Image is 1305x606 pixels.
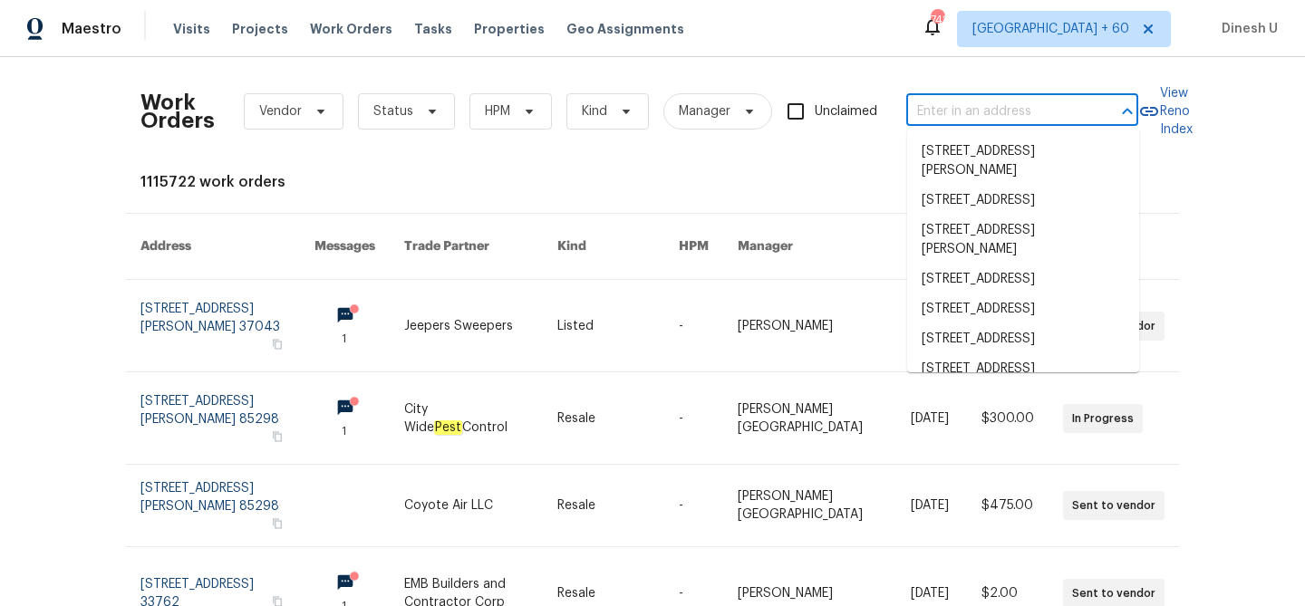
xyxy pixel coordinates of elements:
[269,515,285,532] button: Copy Address
[907,137,1139,186] li: [STREET_ADDRESS][PERSON_NAME]
[582,102,607,120] span: Kind
[300,214,390,280] th: Messages
[907,216,1139,265] li: [STREET_ADDRESS][PERSON_NAME]
[269,336,285,352] button: Copy Address
[390,465,543,547] td: Coyote Air LLC
[390,280,543,372] td: Jeepers Sweepers
[390,372,543,465] td: City Wide Control
[543,214,664,280] th: Kind
[664,214,723,280] th: HPM
[664,280,723,372] td: -
[259,102,302,120] span: Vendor
[140,173,1165,191] div: 1115722 work orders
[907,354,1139,403] li: [STREET_ADDRESS][PERSON_NAME]
[1138,84,1193,139] a: View Reno Index
[140,93,215,130] h2: Work Orders
[566,20,684,38] span: Geo Assignments
[474,20,545,38] span: Properties
[896,214,967,280] th: Due Date
[906,98,1087,126] input: Enter in an address
[485,102,510,120] span: HPM
[907,294,1139,324] li: [STREET_ADDRESS]
[723,465,896,547] td: [PERSON_NAME][GEOGRAPHIC_DATA]
[907,324,1139,354] li: [STREET_ADDRESS]
[972,20,1129,38] span: [GEOGRAPHIC_DATA] + 60
[62,20,121,38] span: Maestro
[1214,20,1278,38] span: Dinesh U
[815,102,877,121] span: Unclaimed
[664,372,723,465] td: -
[723,280,896,372] td: [PERSON_NAME]
[543,372,664,465] td: Resale
[1115,99,1140,124] button: Close
[723,214,896,280] th: Manager
[543,465,664,547] td: Resale
[390,214,543,280] th: Trade Partner
[931,11,943,29] div: 748
[907,265,1139,294] li: [STREET_ADDRESS]
[664,465,723,547] td: -
[126,214,300,280] th: Address
[543,280,664,372] td: Listed
[310,20,392,38] span: Work Orders
[907,186,1139,216] li: [STREET_ADDRESS]
[414,23,452,35] span: Tasks
[679,102,730,120] span: Manager
[232,20,288,38] span: Projects
[269,428,285,445] button: Copy Address
[373,102,413,120] span: Status
[173,20,210,38] span: Visits
[723,372,896,465] td: [PERSON_NAME][GEOGRAPHIC_DATA]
